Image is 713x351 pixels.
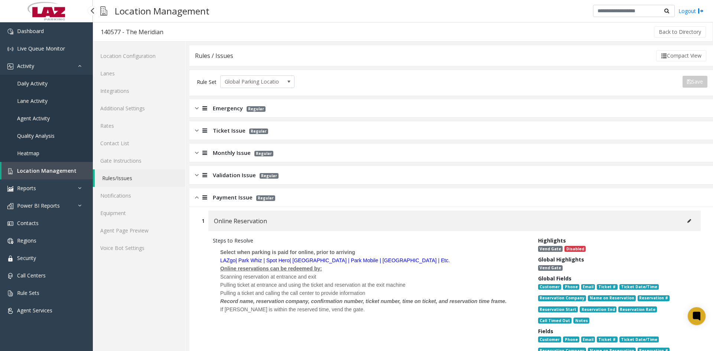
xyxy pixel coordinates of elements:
span: Regular [260,173,279,179]
span: Call Timed Out [538,318,572,324]
span: Global Parking Locations [221,76,279,88]
span: Monthly Issue [213,149,251,157]
div: 1 [202,217,205,225]
span: Customer [538,284,561,290]
a: Location Configuration [93,47,185,65]
img: 'icon' [7,238,13,244]
img: 'icon' [7,46,13,52]
a: Integrations [93,82,185,100]
img: 'icon' [7,203,13,209]
img: 'icon' [7,256,13,261]
div: Rule Set [197,75,216,88]
span: Quality Analysis [17,132,55,139]
span: Ticket Date/Time [619,337,659,342]
a: Equipment [93,204,185,222]
span: Regular [249,129,268,134]
span: Rule Sets [17,289,39,296]
img: closed [195,171,199,179]
span: Vend Gate [538,246,563,252]
a: Rules/Issues [95,169,185,187]
a: Lanes [93,65,185,82]
img: 'icon' [7,273,13,279]
img: 'icon' [7,186,13,192]
img: 'icon' [7,290,13,296]
span: Reservation # [638,295,670,301]
span: Security [17,254,36,261]
button: Save [683,76,707,88]
div: Rules / Issues [195,51,233,61]
a: Location Management [1,162,93,179]
button: Back to Directory [654,26,706,38]
span: Email [581,284,595,290]
span: Contacts [17,220,39,227]
span: Emergency [213,104,243,113]
span: Reservation Start [538,306,578,312]
span: Fields [538,328,553,335]
span: Ticket # [597,284,617,290]
img: 'icon' [7,168,13,174]
span: Reservation Rate [618,306,657,312]
span: Power BI Reports [17,202,60,209]
img: closed [195,126,199,135]
span: Reservation End [580,306,616,312]
span: Email [581,337,595,342]
img: logout [698,7,704,15]
span: Heatmap [17,150,39,157]
span: Customer [538,337,561,342]
span: Phone [563,337,579,342]
img: closed [195,149,199,157]
span: Agent Services [17,307,52,314]
span: Activity [17,62,34,69]
span: Dashboard [17,27,44,35]
span: Select when parking is paid for online, prior to arriving [220,249,355,255]
span: Live Queue Monitor [17,45,65,52]
a: Agent Page Preview [93,222,185,239]
span: Lane Activity [17,97,48,104]
span: Validation Issue [213,171,256,179]
img: 'icon' [7,308,13,314]
span: Vend Gate [538,265,563,271]
h3: Location Management [111,2,213,20]
span: Online Reservation [214,216,267,226]
span: Reports [17,185,36,192]
span: Regular [254,151,273,156]
span: Global Fields [538,275,572,282]
span: Daily Activity [17,80,48,87]
span: Online reservations can be redeemed by: [220,266,322,272]
span: Notes [573,318,589,324]
span: Ticket # [597,337,617,342]
span: If [PERSON_NAME] is within the reserved time, vend the gate. [220,306,365,312]
span: Record name, reservation company, confirmation number, ticket number, time on ticket, and reserva... [220,298,507,304]
span: LAZgo| Park Whiz | Spot Hero| [GEOGRAPHIC_DATA] | Park Mobile | [GEOGRAPHIC_DATA] | Etc. [220,257,450,263]
div: Steps to Resolve [213,237,527,244]
span: Agent Activity [17,115,50,122]
img: 'icon' [7,64,13,69]
span: Name on Reservation [588,295,635,301]
img: 'icon' [7,29,13,35]
span: Regular [247,106,266,112]
img: closed [195,104,199,113]
span: Reservation Company [538,295,586,301]
img: pageIcon [100,2,107,20]
a: Additional Settings [93,100,185,117]
span: Call Centers [17,272,46,279]
span: Regular [256,195,275,201]
span: Ticket Date/Time [619,284,659,290]
a: Rates [93,117,185,134]
span: Global Highlights [538,256,584,263]
span: Regions [17,237,36,244]
button: Compact View [656,50,706,61]
span: Payment Issue [213,193,253,202]
a: Logout [678,7,704,15]
img: opened [195,193,199,202]
span: Disabled [564,246,585,252]
span: Ticket Issue [213,126,245,135]
span: Pulling ticket at entrance and using the ticket and reservation at the exit machine [220,282,406,288]
span: Pulling a ticket and calling the call center to provide information [220,290,365,296]
div: 140577 - The Meridian [101,27,163,37]
a: Voice Bot Settings [93,239,185,257]
span: Phone [563,284,579,290]
a: Contact List [93,134,185,152]
a: Notifications [93,187,185,204]
span: Highlights [538,237,566,244]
